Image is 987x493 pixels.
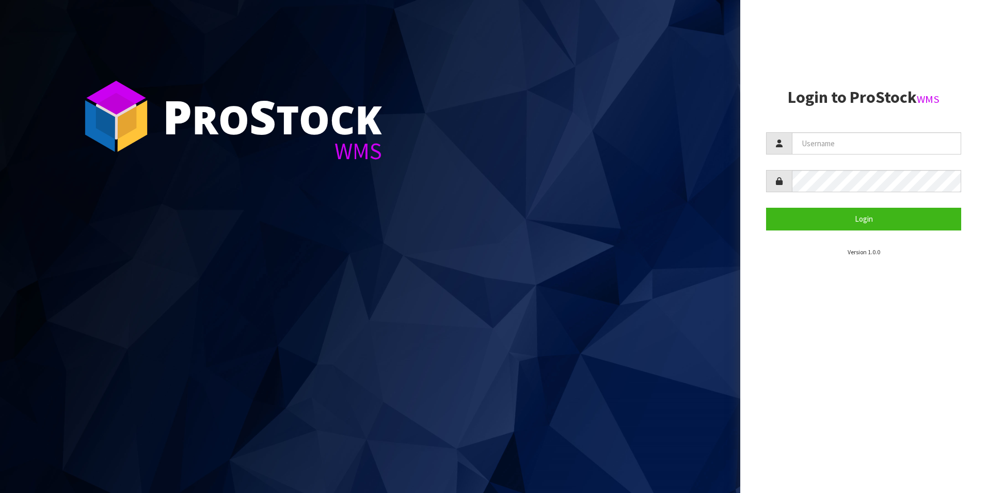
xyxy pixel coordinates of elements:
[848,248,880,256] small: Version 1.0.0
[77,78,155,155] img: ProStock Cube
[163,85,192,148] span: P
[249,85,276,148] span: S
[163,93,382,140] div: ro tock
[917,93,940,106] small: WMS
[766,88,961,106] h2: Login to ProStock
[792,132,961,155] input: Username
[766,208,961,230] button: Login
[163,140,382,163] div: WMS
